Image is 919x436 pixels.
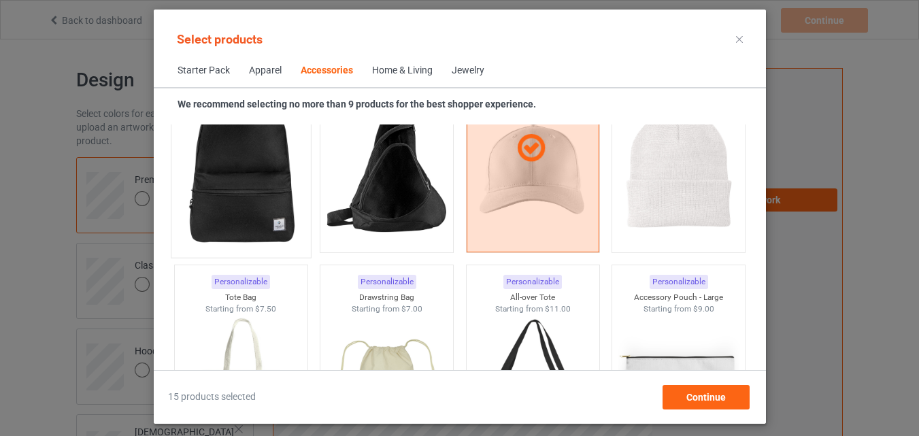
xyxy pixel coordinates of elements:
span: 15 products selected [168,390,256,404]
span: Starter Pack [168,54,239,87]
div: Personalizable [503,275,562,289]
span: Select products [177,32,263,46]
span: $7.50 [255,304,276,314]
div: Home & Living [372,64,433,78]
span: $7.00 [401,304,422,314]
img: regular.jpg [326,93,448,246]
div: Jewelry [452,64,484,78]
span: $11.00 [544,304,570,314]
img: regular.jpg [618,93,739,246]
img: regular.jpg [177,90,305,250]
strong: We recommend selecting no more than 9 products for the best shopper experience. [178,99,536,110]
div: Tote Bag [174,292,307,303]
div: Continue [662,385,749,409]
div: Drawstring Bag [320,292,453,303]
div: Personalizable [649,275,707,289]
div: Starting from [466,303,599,315]
div: Accessory Pouch - Large [612,292,745,303]
div: All-over Tote [466,292,599,303]
span: $9.00 [692,304,714,314]
span: Continue [686,392,725,403]
div: Starting from [612,303,745,315]
div: Personalizable [212,275,270,289]
div: Starting from [320,303,453,315]
div: Starting from [174,303,307,315]
div: Accessories [301,64,353,78]
div: Personalizable [357,275,416,289]
div: Apparel [249,64,282,78]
